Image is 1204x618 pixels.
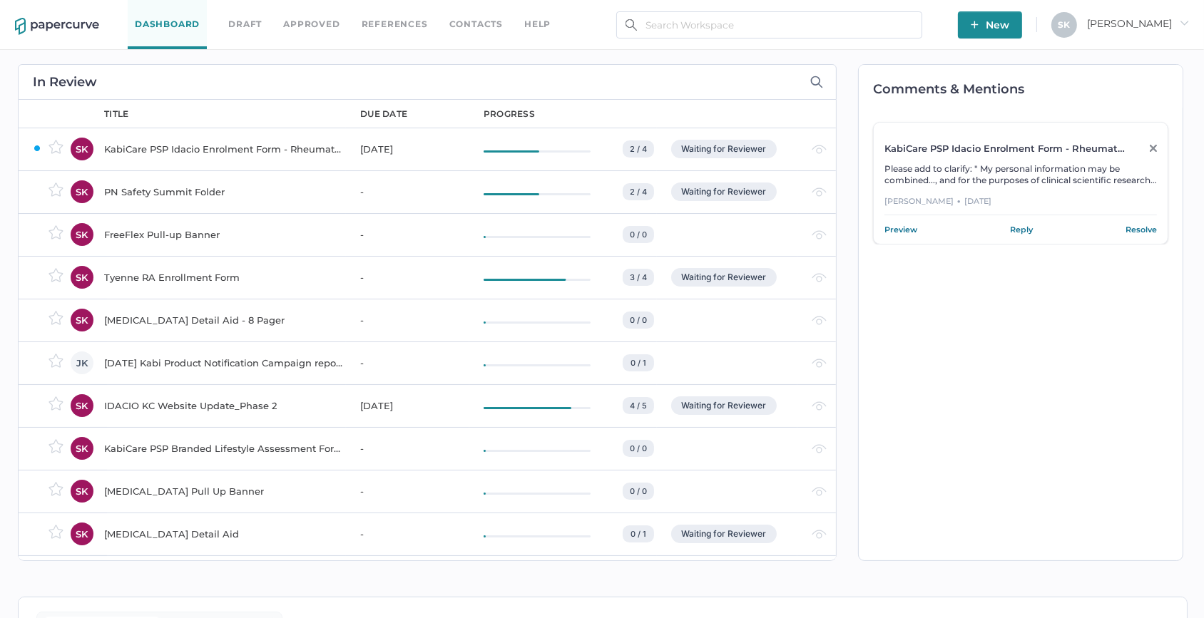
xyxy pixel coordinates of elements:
[971,21,979,29] img: plus-white.e19ec114.svg
[623,140,654,158] div: 2 / 4
[49,268,63,282] img: star-inactive.70f2008a.svg
[71,437,93,460] div: SK
[104,525,343,542] div: [MEDICAL_DATA] Detail Aid
[71,351,93,374] div: JK
[1087,17,1189,30] span: [PERSON_NAME]
[346,341,469,384] td: -
[71,266,93,289] div: SK
[884,195,1157,215] div: [PERSON_NAME] [DATE]
[228,16,262,32] a: Draft
[346,256,469,299] td: -
[1126,222,1157,237] a: Resolve
[812,444,827,453] img: eye-light-gray.b6d092a5.svg
[812,230,827,240] img: eye-light-gray.b6d092a5.svg
[449,16,503,32] a: Contacts
[812,359,827,368] img: eye-light-gray.b6d092a5.svg
[71,394,93,417] div: SK
[623,440,654,457] div: 0 / 0
[812,487,827,496] img: eye-light-gray.b6d092a5.svg
[971,11,1009,38] span: New
[346,513,469,555] td: -
[49,525,63,539] img: star-inactive.70f2008a.svg
[104,269,343,286] div: Tyenne RA Enrollment Form
[812,273,827,282] img: eye-light-gray.b6d092a5.svg
[1179,18,1189,28] i: arrow_right
[812,530,827,539] img: eye-light-gray.b6d092a5.svg
[671,268,777,287] div: Waiting for Reviewer
[623,269,654,286] div: 3 / 4
[104,483,343,500] div: [MEDICAL_DATA] Pull Up Banner
[49,354,63,368] img: star-inactive.70f2008a.svg
[884,222,917,237] a: Preview
[671,182,777,201] div: Waiting for Reviewer
[346,555,469,598] td: -
[812,316,827,325] img: eye-light-gray.b6d092a5.svg
[49,140,63,154] img: star-inactive.70f2008a.svg
[346,213,469,256] td: -
[104,108,129,120] div: title
[671,140,777,158] div: Waiting for Reviewer
[623,183,654,200] div: 2 / 4
[616,11,922,38] input: Search Workspace
[346,427,469,470] td: -
[812,187,827,197] img: eye-light-gray.b6d092a5.svg
[104,183,343,200] div: PN Safety Summit Folder
[71,522,93,545] div: SK
[15,18,99,35] img: papercurve-logo-colour.7244d18c.svg
[104,440,343,457] div: KabiCare PSP Branded Lifestyle Assessment Forms - DLQI
[49,482,63,496] img: star-inactive.70f2008a.svg
[71,180,93,203] div: SK
[626,19,637,31] img: search.bf03fe8b.svg
[104,140,343,158] div: KabiCare PSP Idacio Enrolment Form - Rheumatology (All Indications)
[1058,19,1071,30] span: S K
[812,145,827,154] img: eye-light-gray.b6d092a5.svg
[810,76,823,88] img: search-icon-expand.c6106642.svg
[484,108,535,120] div: progress
[104,397,343,414] div: IDACIO KC Website Update_Phase 2
[360,140,466,158] div: [DATE]
[623,397,654,414] div: 4 / 5
[346,470,469,513] td: -
[283,16,340,32] a: Approved
[524,16,551,32] div: help
[671,396,777,415] div: Waiting for Reviewer
[623,226,654,243] div: 0 / 0
[884,143,1130,154] div: KabiCare PSP Idacio Enrolment Form - Rheumatology (All Indications)
[49,182,63,197] img: star-inactive.70f2008a.svg
[346,299,469,341] td: -
[958,11,1022,38] button: New
[623,483,654,500] div: 0 / 0
[1010,222,1033,237] a: Reply
[957,195,961,207] div: ●
[623,354,654,371] div: 0 / 1
[49,439,63,453] img: star-inactive.70f2008a.svg
[49,396,63,411] img: star-inactive.70f2008a.svg
[71,480,93,503] div: SK
[33,144,41,153] img: ZaPP2z7XVwAAAABJRU5ErkJggg==
[362,16,428,32] a: References
[104,311,343,329] div: [MEDICAL_DATA] Detail Aid - 8 Pager
[104,354,343,371] div: [DATE] Kabi Product Notification Campaign report
[671,525,777,543] div: Waiting for Reviewer
[623,311,654,329] div: 0 / 0
[346,170,469,213] td: -
[873,83,1183,96] h2: Comments & Mentions
[623,525,654,542] div: 0 / 1
[812,401,827,411] img: eye-light-gray.b6d092a5.svg
[49,311,63,325] img: star-inactive.70f2008a.svg
[71,138,93,160] div: SK
[49,225,63,240] img: star-inactive.70f2008a.svg
[33,76,97,88] h2: In Review
[884,163,1156,197] span: Please add to clarify: " My personal information may be combined..., and for the purposes of clin...
[71,309,93,331] div: SK
[360,108,407,120] div: due date
[1150,145,1157,152] img: close-grey.86d01b58.svg
[71,223,93,246] div: SK
[104,226,343,243] div: FreeFlex Pull-up Banner
[360,397,466,414] div: [DATE]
